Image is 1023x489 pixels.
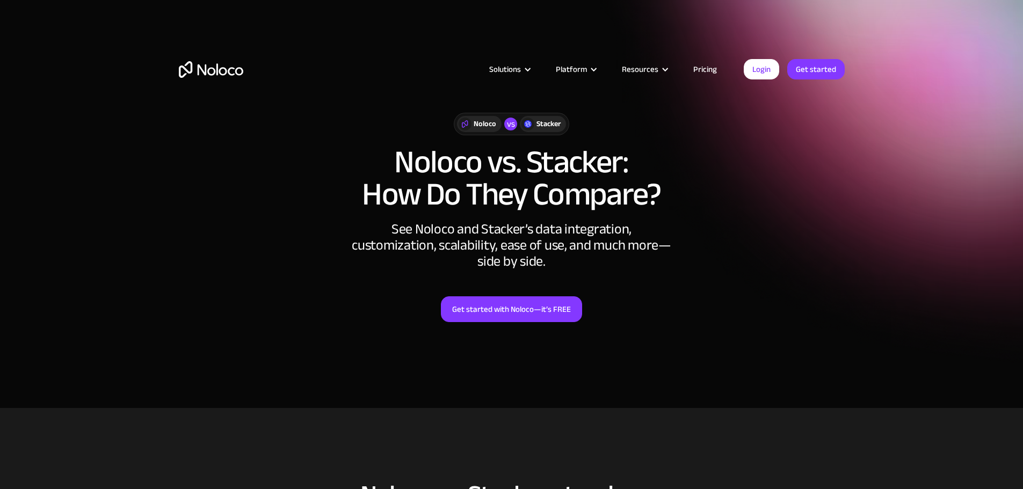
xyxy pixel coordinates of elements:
[744,59,779,79] a: Login
[608,62,680,76] div: Resources
[622,62,658,76] div: Resources
[556,62,587,76] div: Platform
[787,59,845,79] a: Get started
[351,221,673,269] div: See Noloco and Stacker’s data integration, customization, scalability, ease of use, and much more...
[504,118,517,130] div: vs
[542,62,608,76] div: Platform
[536,118,561,130] div: Stacker
[680,62,730,76] a: Pricing
[441,296,582,322] a: Get started with Noloco—it’s FREE
[476,62,542,76] div: Solutions
[489,62,521,76] div: Solutions
[474,118,496,130] div: Noloco
[179,146,845,210] h1: Noloco vs. Stacker: How Do They Compare?
[179,61,243,78] a: home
